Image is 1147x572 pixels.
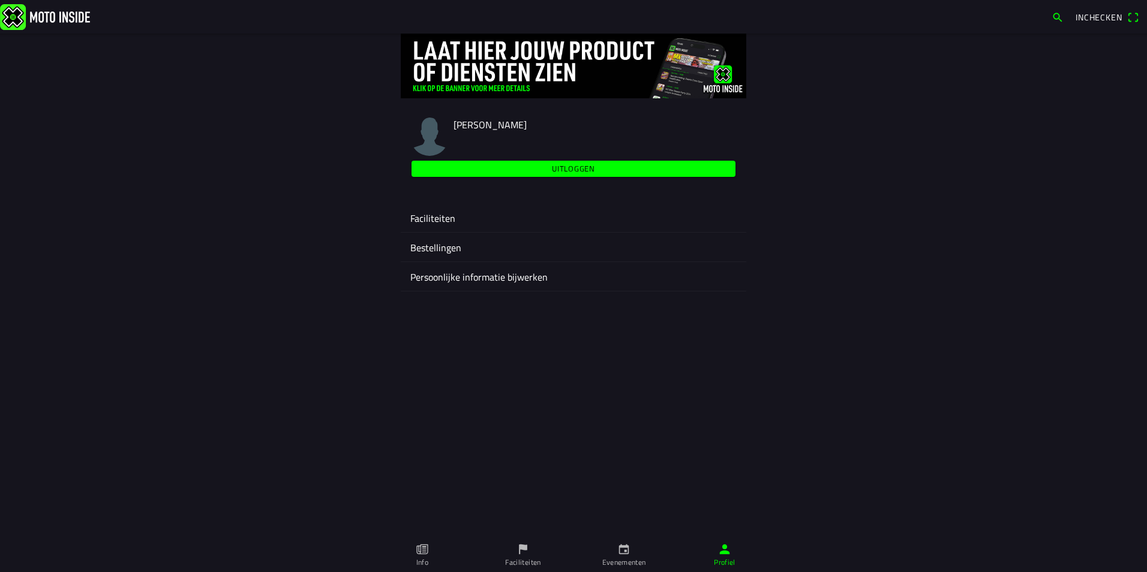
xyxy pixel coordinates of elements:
ion-icon: flag [517,543,530,556]
ion-label: Profiel [714,557,735,568]
ion-label: Faciliteiten [410,211,737,225]
a: search [1046,7,1070,27]
a: Incheckenqr scanner [1070,7,1145,27]
ion-label: Info [416,557,428,568]
span: [PERSON_NAME] [454,118,527,132]
ion-button: Uitloggen [412,161,735,177]
ion-icon: person [718,543,731,556]
img: 4Lg0uCZZgYSq9MW2zyHRs12dBiEH1AZVHKMOLPl0.jpg [401,34,746,98]
span: Inchecken [1076,11,1122,23]
ion-label: Persoonlijke informatie bijwerken [410,270,737,284]
ion-label: Evenementen [602,557,646,568]
img: moto-inside-avatar.png [410,118,449,156]
ion-icon: calendar [617,543,630,556]
ion-label: Faciliteiten [505,557,541,568]
ion-icon: paper [416,543,429,556]
ion-label: Bestellingen [410,240,737,255]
